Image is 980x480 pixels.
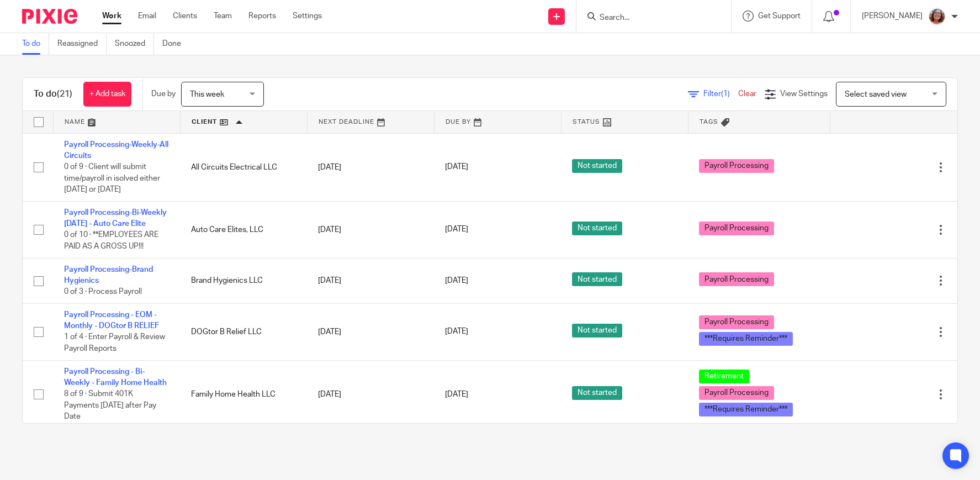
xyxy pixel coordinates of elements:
span: [DATE] [445,277,468,284]
span: Retirement [699,370,749,383]
a: Reassigned [57,33,107,55]
span: Payroll Processing [699,159,774,173]
span: (1) [721,90,730,98]
td: [DATE] [307,360,434,428]
span: Tags [700,119,718,125]
span: Payroll Processing [699,272,774,286]
a: Done [162,33,189,55]
a: Work [102,10,121,22]
span: Not started [572,386,622,400]
td: Family Home Health LLC [180,360,307,428]
span: Not started [572,272,622,286]
td: All Circuits Electrical LLC [180,133,307,201]
span: Payroll Processing [699,315,774,329]
a: Payroll Processing-Bi-Weekly [DATE] - Auto Care Elite [64,209,167,228]
a: Clients [173,10,197,22]
a: + Add task [83,82,131,107]
td: [DATE] [307,133,434,201]
a: Payroll Processing-Weekly-All Circuits [64,141,168,160]
span: 1 of 4 · Enter Payroll & Review Payroll Reports [64,334,165,353]
td: [DATE] [307,303,434,360]
span: Not started [572,159,622,173]
a: Payroll Processing - EOM - Monthly - DOGtor B RELIEF [64,311,159,330]
a: Payroll Processing - Bi-Weekly - Family Home Health [64,368,167,387]
span: Not started [572,324,622,337]
a: To do [22,33,49,55]
a: Team [214,10,232,22]
span: 0 of 3 · Process Payroll [64,288,142,296]
a: Settings [293,10,322,22]
span: (21) [57,89,72,98]
span: Not started [572,221,622,235]
span: Payroll Processing [699,386,774,400]
span: Filter [703,90,738,98]
span: This week [190,91,224,98]
a: Payroll Processing-Brand Hygienics [64,266,153,284]
a: Clear [738,90,756,98]
input: Search [598,13,698,23]
span: Get Support [758,12,801,20]
span: Payroll Processing [699,221,774,235]
span: View Settings [780,90,828,98]
span: Select saved view [845,91,907,98]
img: LB%20Reg%20Headshot%208-2-23.jpg [928,8,946,25]
a: Reports [248,10,276,22]
a: Snoozed [115,33,154,55]
span: [DATE] [445,163,468,171]
td: [DATE] [307,258,434,303]
span: [DATE] [445,391,468,398]
p: Due by [151,88,176,99]
span: 0 of 9 · Client will submit time/payroll in isolved either [DATE] or [DATE] [64,163,160,193]
span: [DATE] [445,328,468,336]
td: Auto Care Elites, LLC [180,201,307,258]
span: [DATE] [445,226,468,234]
td: DOGtor B Relief LLC [180,303,307,360]
span: 0 of 10 · **EMPLOYEES ARE PAID AS A GROSS UP!!! [64,231,158,251]
h1: To do [34,88,72,100]
td: Brand Hygienics LLC [180,258,307,303]
img: Pixie [22,9,77,24]
a: Email [138,10,156,22]
span: 8 of 9 · Submit 401K Payments [DATE] after Pay Date [64,391,156,421]
td: [DATE] [307,201,434,258]
p: [PERSON_NAME] [862,10,923,22]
